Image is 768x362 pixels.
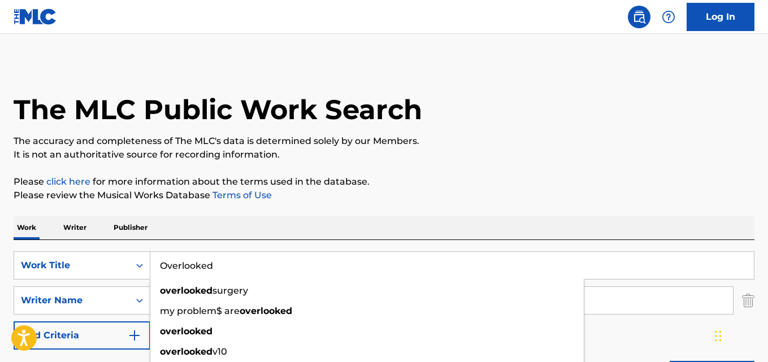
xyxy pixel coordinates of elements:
a: click here [46,176,90,187]
p: Work [14,216,40,239]
div: Drag [715,319,722,353]
strong: overlooked [160,346,212,357]
span: my problem$ are [160,306,240,316]
img: 9d2ae6d4665cec9f34b9.svg [128,329,141,342]
strong: overlooked [160,326,212,337]
span: v10 [212,346,227,357]
a: Public Search [628,6,650,28]
a: Terms of Use [210,190,272,200]
iframe: Chat Widget [711,308,768,362]
img: search [632,10,646,24]
p: Writer [60,216,90,239]
h1: The MLC Public Work Search [14,93,422,127]
div: Work Title [21,259,123,272]
span: surgery [212,285,248,296]
div: Help [657,6,680,28]
img: Delete Criterion [742,286,754,315]
p: Please for more information about the terms used in the database. [14,175,754,189]
p: Please review the Musical Works Database [14,189,754,202]
p: The accuracy and completeness of The MLC's data is determined solely by our Members. [14,134,754,148]
a: Log In [687,3,754,31]
strong: overlooked [240,306,292,316]
strong: overlooked [160,285,212,296]
button: Add Criteria [14,321,150,350]
div: Writer Name [21,294,123,307]
p: Publisher [110,216,151,239]
img: help [662,10,675,24]
p: It is not an authoritative source for recording information. [14,148,754,162]
img: MLC Logo [14,8,57,25]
